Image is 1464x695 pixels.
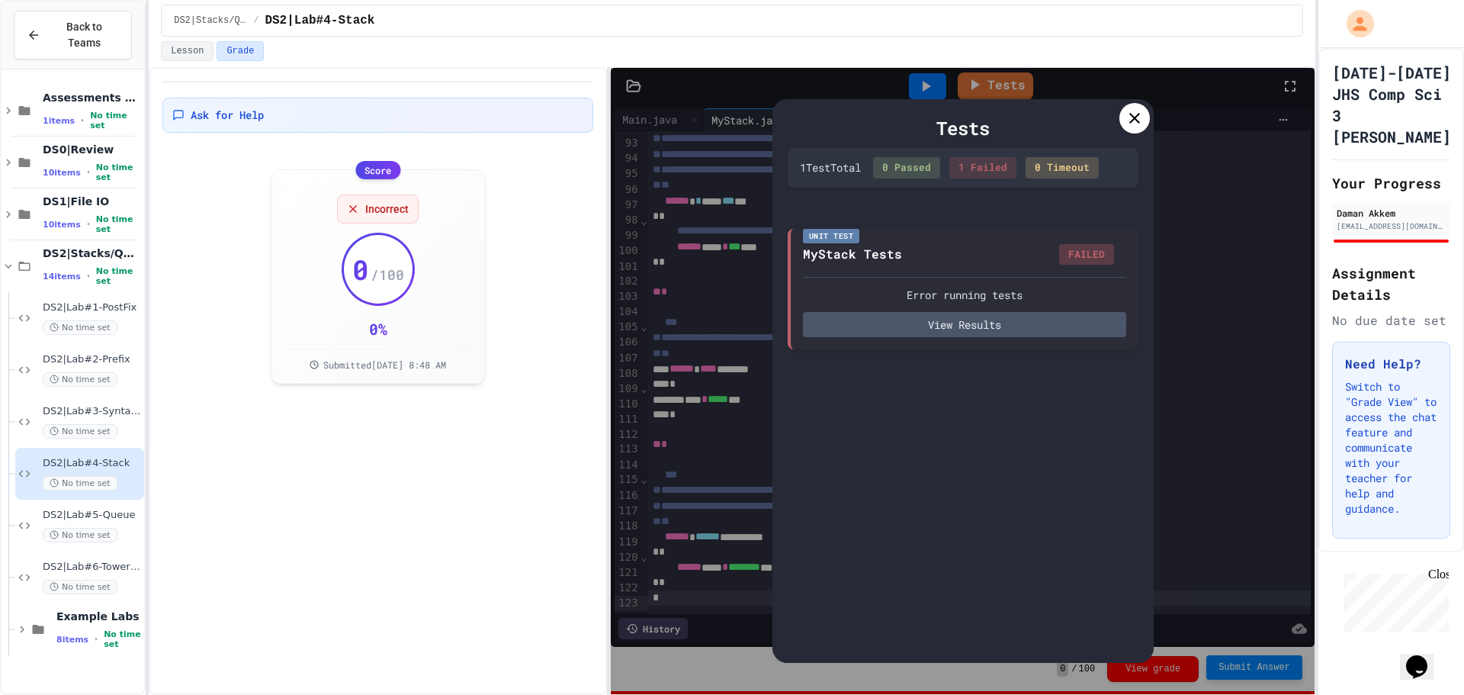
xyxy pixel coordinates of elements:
span: DS2|Lab#1-PostFix [43,301,141,314]
span: No time set [43,580,117,594]
div: 0 Timeout [1026,157,1099,179]
span: Back to Teams [50,19,119,51]
span: DS2|Lab#6-Tower of [GEOGRAPHIC_DATA](Extra Credit) [43,561,141,574]
div: FAILED [1059,244,1114,265]
span: DS2|Lab#4-Stack [43,457,141,470]
span: DS2|Stacks/Queues [43,246,141,260]
span: 8 items [56,635,88,645]
button: Grade [217,41,264,61]
div: MyStack Tests [803,245,902,263]
span: DS2|Lab#2-Prefix [43,353,141,366]
span: DS2|Stacks/Queues [174,14,247,27]
span: DS2|Lab#4-Stack [265,11,374,30]
span: No time set [43,320,117,335]
div: My Account [1331,6,1378,41]
h2: Your Progress [1332,172,1450,194]
span: Ask for Help [191,108,264,123]
span: / [253,14,258,27]
div: 1 Failed [949,157,1016,179]
span: DS2|Lab#5-Queue [43,509,141,522]
div: 0 % [369,318,387,339]
span: Submitted [DATE] 8:48 AM [323,359,446,371]
div: 1 Test Total [800,159,861,175]
span: No time set [43,528,117,542]
h2: Assignment Details [1332,262,1450,305]
span: No time set [96,162,141,182]
span: • [87,218,90,230]
span: DS1|File IO [43,195,141,208]
span: No time set [43,476,117,491]
span: No time set [104,629,141,649]
iframe: chat widget [1400,634,1449,680]
iframe: chat widget [1337,568,1449,632]
span: 10 items [43,220,81,230]
span: No time set [96,214,141,234]
h1: [DATE]-[DATE] JHS Comp Sci 3 [PERSON_NAME] [1332,62,1451,147]
button: View Results [803,312,1126,337]
span: 1 items [43,116,75,126]
h3: Need Help? [1345,355,1437,373]
span: 0 [352,254,369,285]
div: Chat with us now!Close [6,6,105,97]
span: Incorrect [365,201,409,217]
span: • [87,270,90,282]
div: Error running tests [803,287,1126,303]
span: Assessments Labs [DATE] - [DATE] [43,91,141,105]
span: DS2|Lab#3-Syntax Checker [43,405,141,418]
div: Tests [788,114,1138,142]
div: No due date set [1332,311,1450,330]
span: • [81,114,84,127]
span: No time set [43,372,117,387]
button: Lesson [161,41,213,61]
span: 10 items [43,168,81,178]
div: 0 Passed [873,157,940,179]
span: / 100 [371,264,404,285]
div: [EMAIL_ADDRESS][DOMAIN_NAME] [1337,220,1446,232]
div: Score [355,161,400,179]
span: • [87,166,90,179]
span: • [95,633,98,645]
span: DS0|Review [43,143,141,156]
span: No time set [43,424,117,439]
p: Switch to "Grade View" to access the chat feature and communicate with your teacher for help and ... [1345,379,1437,516]
span: No time set [96,266,141,286]
span: Example Labs [56,610,141,623]
div: Daman Akkem [1337,206,1446,220]
span: 14 items [43,272,81,282]
span: No time set [90,111,141,130]
div: Unit Test [803,229,860,243]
